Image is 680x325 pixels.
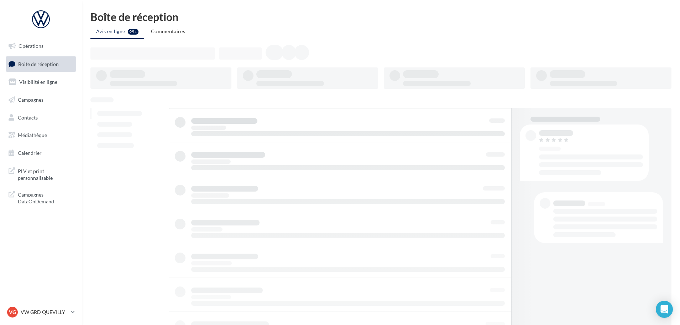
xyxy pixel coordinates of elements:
span: Boîte de réception [18,61,59,67]
a: Calendrier [4,146,78,161]
a: Visibilité en ligne [4,75,78,90]
a: PLV et print personnalisable [4,163,78,184]
span: VG [9,309,16,316]
a: Opérations [4,39,78,54]
span: Campagnes [18,97,43,103]
a: Campagnes [4,92,78,107]
span: Visibilité en ligne [19,79,57,85]
a: VG VW GRD QUEVILLY [6,305,76,319]
span: Médiathèque [18,132,47,138]
p: VW GRD QUEVILLY [21,309,68,316]
span: Contacts [18,114,38,120]
div: Boîte de réception [90,11,671,22]
a: Contacts [4,110,78,125]
a: Médiathèque [4,128,78,143]
span: Opérations [19,43,43,49]
a: Campagnes DataOnDemand [4,187,78,208]
div: Open Intercom Messenger [656,301,673,318]
span: Commentaires [151,28,185,34]
span: Calendrier [18,150,42,156]
a: Boîte de réception [4,56,78,72]
span: Campagnes DataOnDemand [18,190,73,205]
span: PLV et print personnalisable [18,166,73,182]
